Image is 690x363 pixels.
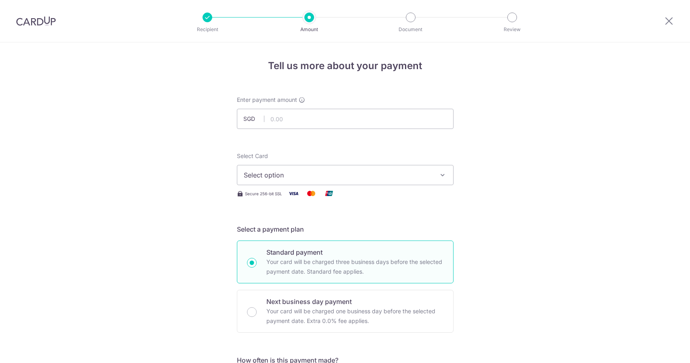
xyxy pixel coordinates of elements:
button: Select option [237,165,454,185]
h4: Tell us more about your payment [237,59,454,73]
img: CardUp [16,16,56,26]
input: 0.00 [237,109,454,129]
p: Document [381,25,441,34]
p: Recipient [177,25,237,34]
p: Standard payment [266,247,443,257]
img: Visa [285,188,302,198]
iframe: Opens a widget where you can find more information [638,339,682,359]
span: SGD [243,115,264,123]
img: Mastercard [303,188,319,198]
span: Secure 256-bit SSL [245,190,282,197]
img: Union Pay [321,188,337,198]
p: Next business day payment [266,297,443,306]
p: Review [482,25,542,34]
span: Enter payment amount [237,96,297,104]
h5: Select a payment plan [237,224,454,234]
span: Select option [244,170,432,180]
p: Amount [279,25,339,34]
p: Your card will be charged one business day before the selected payment date. Extra 0.0% fee applies. [266,306,443,326]
p: Your card will be charged three business days before the selected payment date. Standard fee appl... [266,257,443,276]
span: translation missing: en.payables.payment_networks.credit_card.summary.labels.select_card [237,152,268,159]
